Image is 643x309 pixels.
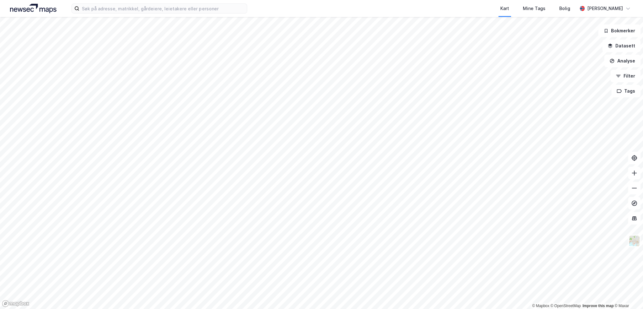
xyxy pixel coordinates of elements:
[2,300,29,307] a: Mapbox homepage
[582,304,614,308] a: Improve this map
[628,235,640,247] img: Z
[587,5,623,12] div: [PERSON_NAME]
[79,4,247,13] input: Søk på adresse, matrikkel, gårdeiere, leietakere eller personer
[612,279,643,309] div: Kontrollprogram for chat
[10,4,56,13] img: logo.a4113a55bc3d86da70a041830d287a7e.svg
[523,5,545,12] div: Mine Tags
[612,279,643,309] iframe: Chat Widget
[610,70,640,82] button: Filter
[559,5,570,12] div: Bolig
[602,40,640,52] button: Datasett
[500,5,509,12] div: Kart
[550,304,581,308] a: OpenStreetMap
[604,55,640,67] button: Analyse
[532,304,549,308] a: Mapbox
[598,24,640,37] button: Bokmerker
[611,85,640,97] button: Tags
